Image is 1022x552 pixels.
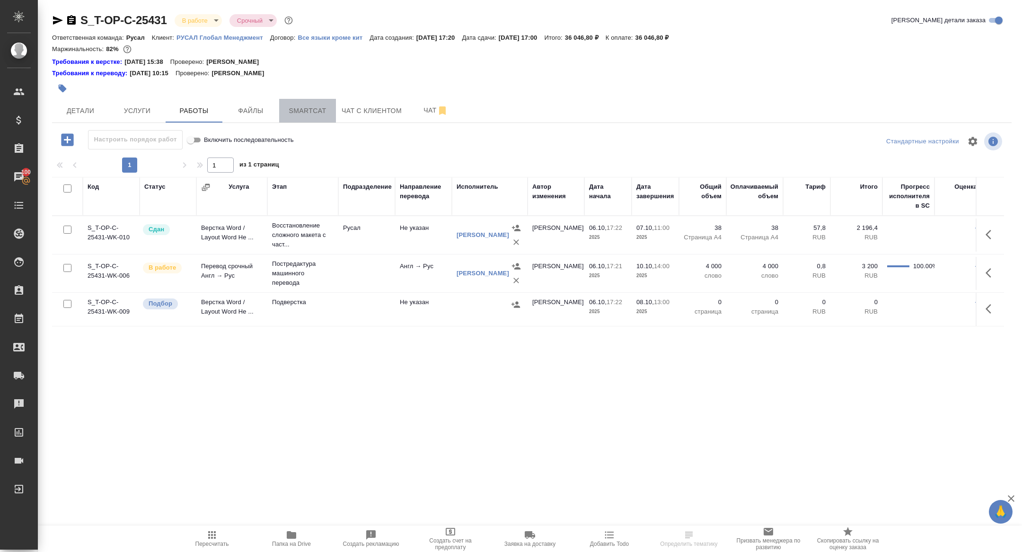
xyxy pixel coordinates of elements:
p: 36 046,80 ₽ [635,34,676,41]
p: [PERSON_NAME] [206,57,266,67]
td: [PERSON_NAME] [528,257,584,290]
p: RUB [835,271,878,280]
span: Настроить таблицу [961,130,984,153]
td: Верстка Word / Layout Word Не ... [196,219,267,252]
div: Статус [144,182,166,192]
td: S_T-OP-C-25431-WK-009 [83,293,140,326]
p: 17:21 [607,263,622,270]
p: 07.10, [636,224,654,231]
p: 38 [684,223,722,233]
p: страница [731,307,778,316]
button: Здесь прячутся важные кнопки [980,223,1003,246]
a: [PERSON_NAME] [457,270,509,277]
p: Сдан [149,225,164,234]
p: Дата создания: [370,34,416,41]
p: Страница А4 [731,233,778,242]
span: Чат с клиентом [342,105,402,117]
button: Призвать менеджера по развитию [729,526,808,552]
div: Нажми, чтобы открыть папку с инструкцией [52,57,124,67]
td: Англ → Рус [395,257,452,290]
span: из 1 страниц [239,159,279,173]
button: Удалить [509,273,523,288]
td: [PERSON_NAME] [528,219,584,252]
p: Восстановление сложного макета с част... [272,221,334,249]
p: 2025 [636,271,674,280]
span: Заявка на доставку [504,541,555,547]
span: 🙏 [993,502,1009,522]
div: Подразделение [343,182,392,192]
button: Срочный [234,17,265,25]
span: Чат [413,105,458,116]
p: 06.10, [589,224,607,231]
p: Все языки кроме кит [298,34,370,41]
button: Пересчитать [172,526,252,552]
p: Подбор [149,299,172,308]
span: Скопировать ссылку на оценку заказа [814,537,882,551]
span: Пересчитать [195,541,229,547]
p: 0 [731,298,778,307]
p: Постредактура машинного перевода [272,259,334,288]
span: [PERSON_NAME] детали заказа [891,16,986,25]
p: RUB [788,307,826,316]
button: 🙏 [989,500,1013,524]
p: RUB [788,233,826,242]
button: Здесь прячутся важные кнопки [980,262,1003,284]
td: Верстка Word / Layout Word Не ... [196,293,267,326]
button: Добавить тэг [52,78,73,99]
p: Подверстка [272,298,334,307]
p: страница [684,307,722,316]
p: 38 [731,223,778,233]
a: Требования к переводу: [52,69,130,78]
div: Менеджер проверил работу исполнителя, передает ее на следующий этап [142,223,192,236]
div: В работе [175,14,222,27]
div: Направление перевода [400,182,447,201]
p: слово [684,271,722,280]
p: К оплате: [606,34,635,41]
a: S_T-OP-C-25431 [80,14,167,26]
p: RUB [835,233,878,242]
div: Можно подбирать исполнителей [142,298,192,310]
button: Здесь прячутся важные кнопки [980,298,1003,320]
p: [DATE] 10:15 [130,69,176,78]
p: [PERSON_NAME] [211,69,271,78]
button: Добавить Todo [570,526,649,552]
div: Исполнитель [457,182,498,192]
div: Дата начала [589,182,627,201]
div: Тариф [805,182,826,192]
div: Оплачиваемый объем [731,182,778,201]
p: Страница А4 [684,233,722,242]
p: 3 200 [835,262,878,271]
p: 17:22 [607,224,622,231]
span: Услуги [115,105,160,117]
p: Маржинальность: [52,45,106,53]
td: S_T-OP-C-25431-WK-006 [83,257,140,290]
a: [PERSON_NAME] [457,231,509,238]
button: Назначить [509,259,523,273]
p: Проверено: [170,57,207,67]
p: RUB [835,307,878,316]
p: РУСАЛ Глобал Менеджмент [176,34,270,41]
div: В работе [229,14,277,27]
a: РУСАЛ Глобал Менеджмент [176,33,270,41]
td: Русал [338,219,395,252]
p: В работе [149,263,176,272]
p: 2025 [589,271,627,280]
p: 4 000 [731,262,778,271]
button: Добавить работу [54,130,80,149]
button: Создать счет на предоплату [411,526,490,552]
p: 82% [106,45,121,53]
div: Итого [860,182,878,192]
span: Создать рекламацию [343,541,399,547]
span: 100 [16,167,37,177]
p: 2 196,4 [835,223,878,233]
p: 36 046,80 ₽ [565,34,606,41]
a: 100 [2,165,35,189]
p: [DATE] 17:00 [499,34,545,41]
span: Определить тематику [660,541,717,547]
p: Проверено: [176,69,212,78]
div: Прогресс исполнителя в SC [887,182,930,210]
button: Скопировать ссылку для ЯМессенджера [52,15,63,26]
button: Назначить [509,221,523,235]
div: Общий объем [684,182,722,201]
a: Все языки кроме кит [298,33,370,41]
